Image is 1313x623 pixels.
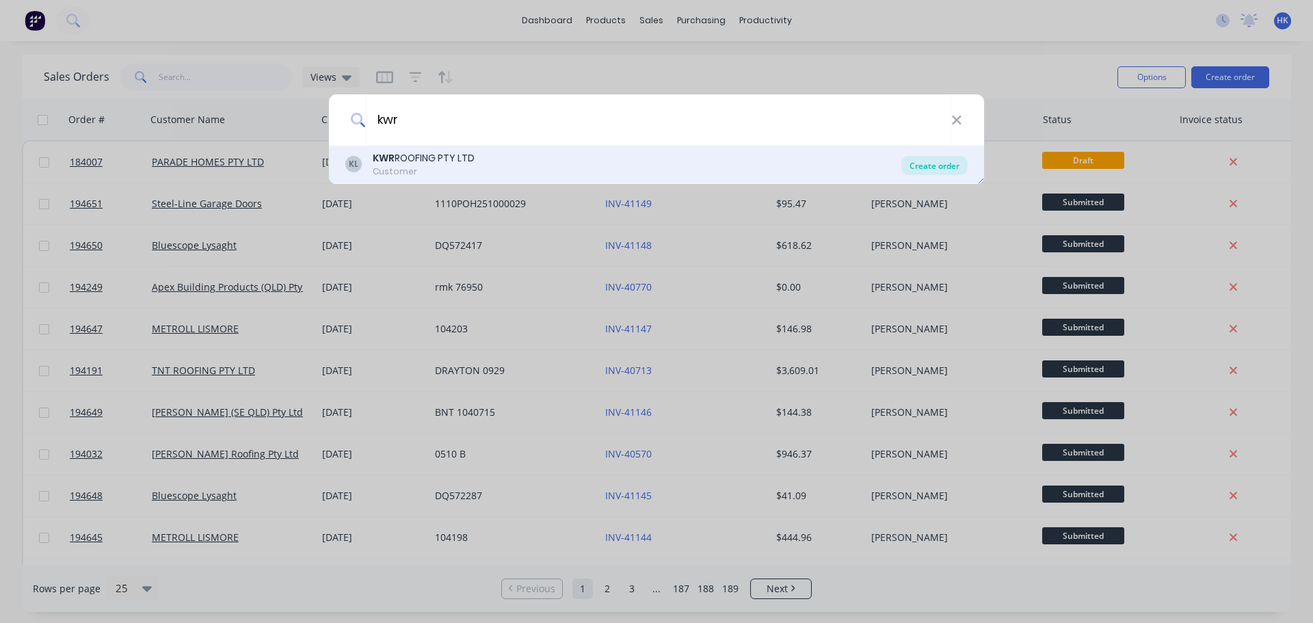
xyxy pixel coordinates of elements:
[345,156,362,172] div: KL
[373,151,475,165] div: ROOFING PTY LTD
[373,165,475,178] div: Customer
[366,94,951,146] input: Enter a customer name to create a new order...
[373,151,395,165] b: KWR
[901,156,968,175] div: Create order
